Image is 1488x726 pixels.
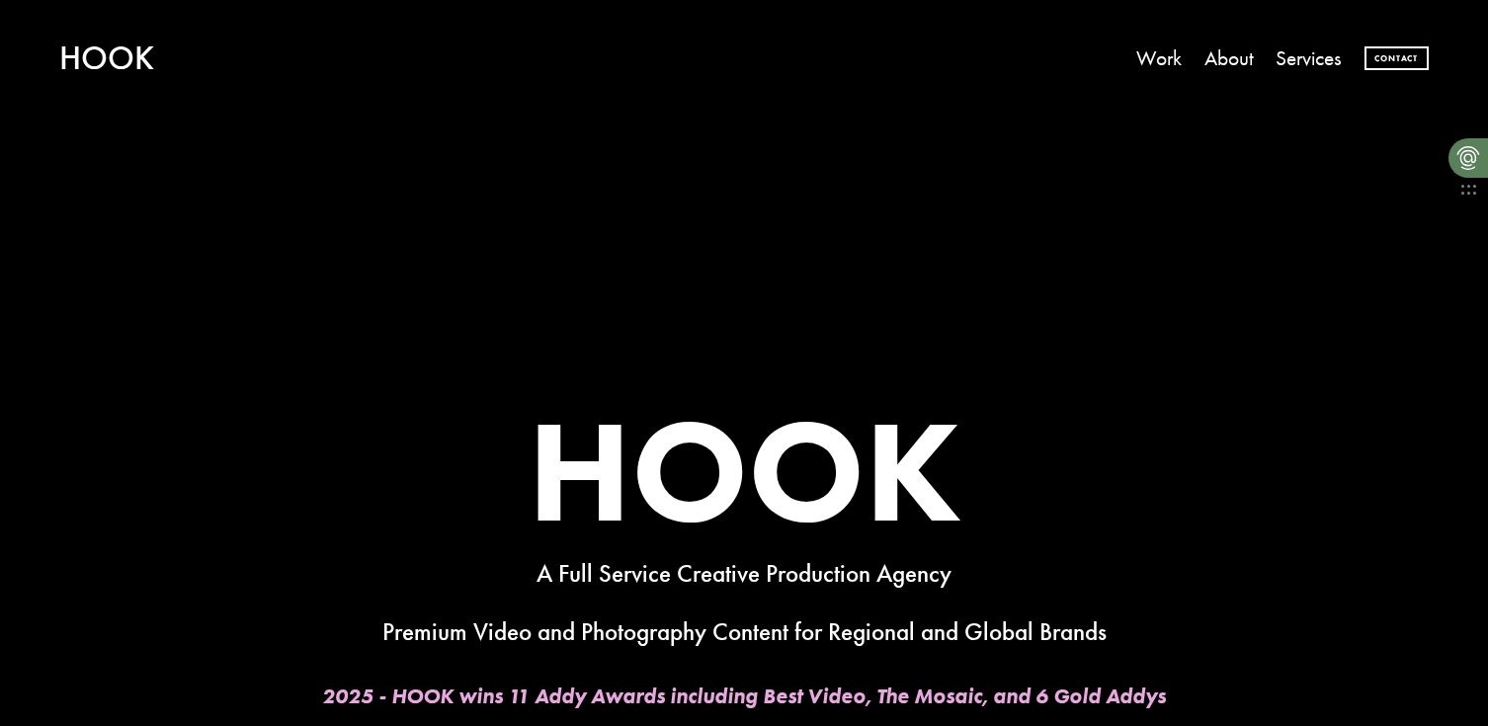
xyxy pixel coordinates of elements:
[1204,38,1254,80] a: About
[59,619,1429,646] h4: Premium Video and Photography Content for Regional and Global Brands
[528,382,961,558] strong: HOOK
[59,561,1429,588] h4: A Full Service Creative Production Agency
[59,38,154,78] a: HOOK
[1364,46,1429,71] a: Contact
[322,684,1166,709] em: 2025 - HOOK wins 11 Addy Awards including Best Video, The Mosaic, and 6 Gold Addys
[1136,38,1182,80] a: Work
[1276,38,1342,80] a: Services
